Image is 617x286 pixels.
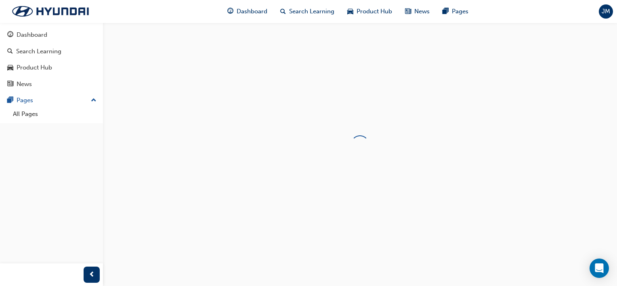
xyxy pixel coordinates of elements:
[274,3,341,20] a: search-iconSearch Learning
[452,7,468,16] span: Pages
[3,93,100,108] button: Pages
[227,6,233,17] span: guage-icon
[341,3,399,20] a: car-iconProduct Hub
[443,6,449,17] span: pages-icon
[17,96,33,105] div: Pages
[289,7,334,16] span: Search Learning
[7,64,13,71] span: car-icon
[17,63,52,72] div: Product Hub
[10,108,100,120] a: All Pages
[7,81,13,88] span: news-icon
[414,7,430,16] span: News
[7,97,13,104] span: pages-icon
[3,60,100,75] a: Product Hub
[17,30,47,40] div: Dashboard
[221,3,274,20] a: guage-iconDashboard
[237,7,267,16] span: Dashboard
[405,6,411,17] span: news-icon
[347,6,353,17] span: car-icon
[399,3,436,20] a: news-iconNews
[3,26,100,93] button: DashboardSearch LearningProduct HubNews
[280,6,286,17] span: search-icon
[357,7,392,16] span: Product Hub
[91,95,97,106] span: up-icon
[7,32,13,39] span: guage-icon
[590,259,609,278] div: Open Intercom Messenger
[3,44,100,59] a: Search Learning
[16,47,61,56] div: Search Learning
[89,270,95,280] span: prev-icon
[599,4,613,19] button: JM
[602,7,610,16] span: JM
[7,48,13,55] span: search-icon
[4,3,97,20] img: Trak
[436,3,475,20] a: pages-iconPages
[17,80,32,89] div: News
[3,27,100,42] a: Dashboard
[3,77,100,92] a: News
